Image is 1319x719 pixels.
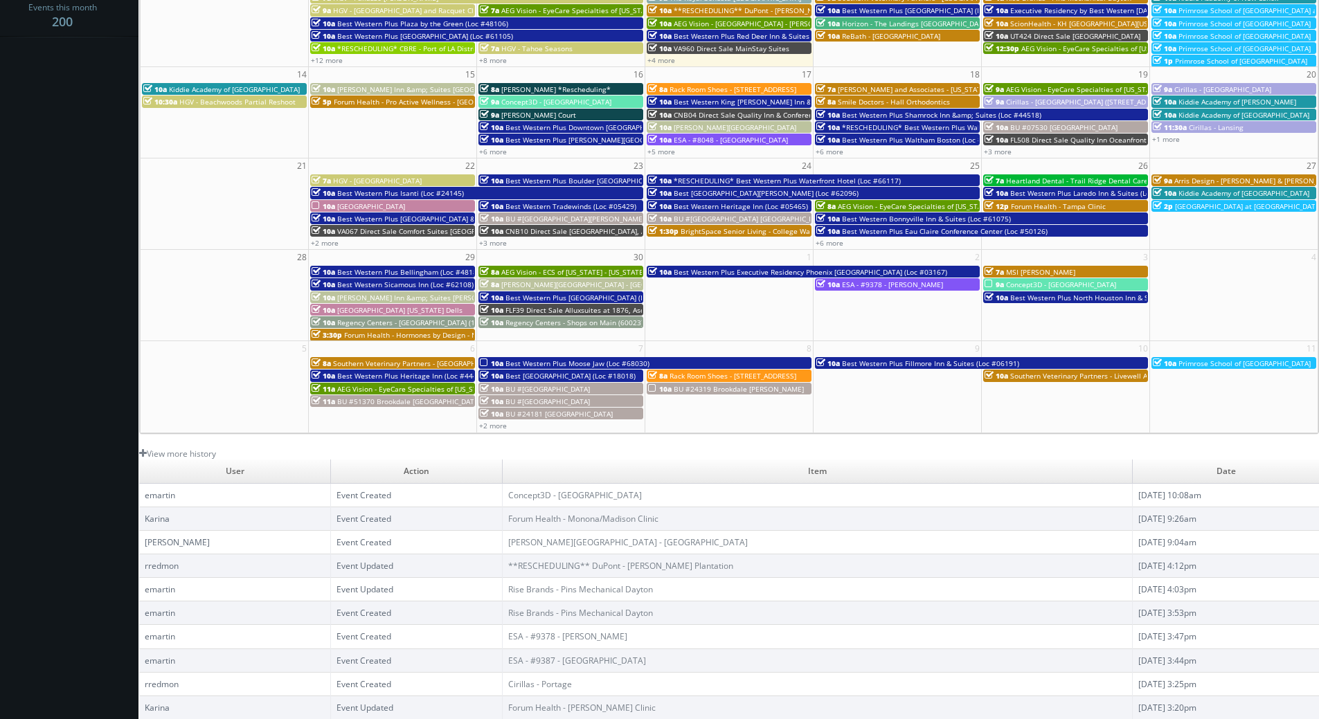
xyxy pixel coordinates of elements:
span: 10a [312,214,335,224]
td: Action [331,459,503,483]
td: Event Created [331,530,503,554]
span: 10a [480,226,503,236]
span: Primrose School of [GEOGRAPHIC_DATA] [1175,56,1307,66]
td: [DATE] 9:04am [1133,530,1319,554]
span: 9a [985,97,1004,107]
a: Rise Brands - Pins Mechanical Dayton [508,583,653,595]
span: 10a [480,371,503,381]
span: HGV - [GEOGRAPHIC_DATA] and Racquet Club [333,6,482,15]
span: 10a [1153,19,1176,28]
span: Best Western Plus Bellingham (Loc #48188) [337,267,483,277]
span: 10a [648,122,672,132]
span: 8a [816,201,836,211]
span: 14 [296,67,308,82]
span: 25 [969,158,981,173]
span: 8a [648,371,667,381]
td: Event Updated [331,554,503,577]
span: 7a [480,44,499,53]
a: +3 more [479,238,507,248]
a: ESA - #9387 - [GEOGRAPHIC_DATA] [508,655,646,666]
span: HGV - Beachwoods Partial Reshoot [179,97,296,107]
span: Smile Doctors - Hall Orthodontics [838,97,950,107]
span: 11 [1305,341,1318,356]
a: +2 more [479,421,507,430]
span: 9a [1153,176,1172,185]
span: Horizon - The Landings [GEOGRAPHIC_DATA] [842,19,989,28]
span: Cirillas - [GEOGRAPHIC_DATA] [1174,84,1271,94]
span: MSI [PERSON_NAME] [1006,267,1075,277]
td: rredmon [139,672,331,695]
span: 10a [480,318,503,327]
span: 10a [648,135,672,145]
span: 10a [1153,44,1176,53]
span: 10a [985,293,1008,302]
span: AEG Vision - EyeCare Specialties of [US_STATE] – [PERSON_NAME] EyeCare [337,384,583,394]
span: 10:30a [143,97,177,107]
span: 10a [648,267,672,277]
a: +4 more [647,55,675,65]
span: 10a [985,31,1008,41]
span: 10a [648,97,672,107]
a: +6 more [816,147,843,156]
td: emartin [139,578,331,601]
span: Southern Veterinary Partners - Livewell Animal Urgent Care of [GEOGRAPHIC_DATA] [1010,371,1286,381]
td: [DATE] 3:20pm [1133,695,1319,719]
span: 10a [985,19,1008,28]
span: 10a [648,44,672,53]
td: Event Updated [331,695,503,719]
span: 10a [1153,188,1176,198]
span: 10a [480,122,503,132]
td: Event Created [331,483,503,507]
span: Forum Health - Tampa Clinic [1011,201,1106,211]
span: Best Western Sicamous Inn (Loc #62108) [337,280,474,289]
span: 9 [973,341,981,356]
span: 12p [985,201,1009,211]
span: Best Western Plus Red Deer Inn & Suites (Loc #61062) [674,31,854,41]
a: +8 more [479,55,507,65]
span: 11:30a [1153,122,1187,132]
span: AEG Vision - EyeCare Specialties of [US_STATE] – Cascade Family Eye Care [1021,44,1266,53]
span: [PERSON_NAME] and Associates - [US_STATE][GEOGRAPHIC_DATA] [838,84,1055,94]
span: 10a [648,188,672,198]
span: 4 [1310,250,1318,264]
span: 17 [800,67,813,82]
span: Best Western Plus Fillmore Inn & Suites (Loc #06191) [842,358,1019,368]
td: Event Created [331,648,503,672]
span: 10a [816,122,840,132]
td: Event Updated [331,578,503,601]
span: AEG Vision - EyeCare Specialties of [US_STATE] – EyeCare in [GEOGRAPHIC_DATA] [501,6,769,15]
td: rredmon [139,554,331,577]
span: Heartland Dental - Trail Ridge Dental Care [1006,176,1148,185]
span: 15 [464,67,476,82]
span: Best Western Plus Moose Jaw (Loc #68030) [505,358,649,368]
span: 10a [1153,31,1176,41]
span: Kiddie Academy of [GEOGRAPHIC_DATA] [169,84,300,94]
span: 10a [312,267,335,277]
a: +3 more [984,147,1012,156]
td: [DATE] 3:47pm [1133,625,1319,648]
span: 1 [805,250,813,264]
span: 10a [816,31,840,41]
td: User [139,459,331,483]
span: ReBath - [GEOGRAPHIC_DATA] [842,31,940,41]
span: 10a [480,135,503,145]
span: 10a [312,305,335,315]
td: Event Created [331,601,503,625]
td: [DATE] 3:53pm [1133,601,1319,625]
span: [PERSON_NAME] Court [501,110,576,120]
td: Karina [139,695,331,719]
span: HGV - Tahoe Seasons [501,44,573,53]
span: 9a [480,97,499,107]
span: Cirillas - [GEOGRAPHIC_DATA] ([STREET_ADDRESS]) [1006,97,1172,107]
span: 16 [632,67,645,82]
span: Best Western Bonnyville Inn & Suites (Loc #61075) [842,214,1011,224]
span: **RESCHEDULING** DuPont - [PERSON_NAME] Plantation [674,6,866,15]
a: +12 more [311,55,343,65]
span: ESA - #9378 - [PERSON_NAME] [842,280,943,289]
span: 10a [816,280,840,289]
a: Rise Brands - Pins Mechanical Dayton [508,607,653,619]
span: Best Western Plus Downtown [GEOGRAPHIC_DATA] (Loc #48199) [505,122,719,132]
span: [GEOGRAPHIC_DATA] [337,201,405,211]
span: Concept3D - [GEOGRAPHIC_DATA] [1006,280,1116,289]
span: 10a [312,31,335,41]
